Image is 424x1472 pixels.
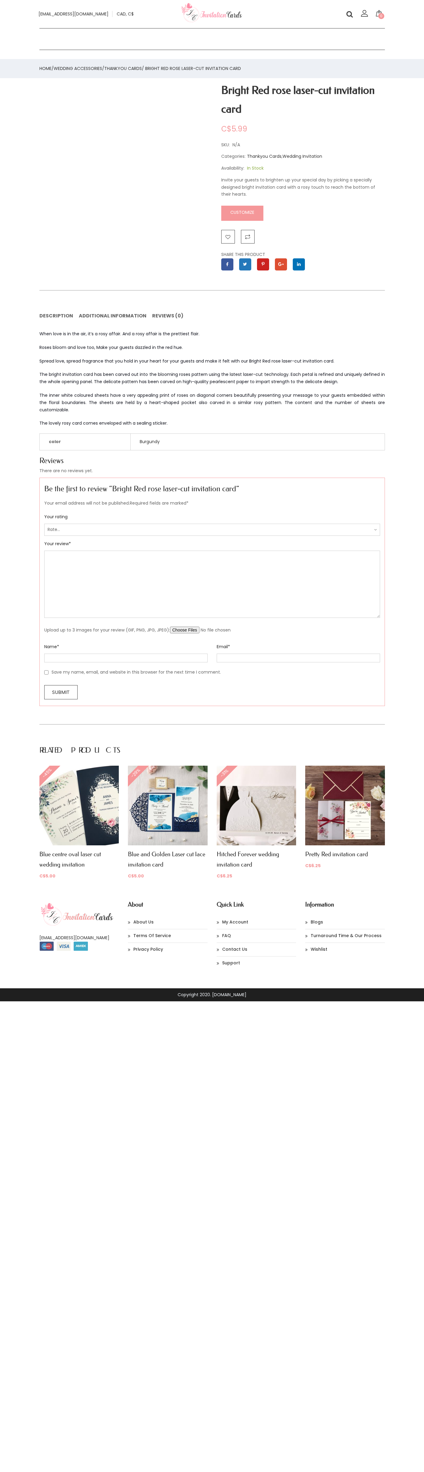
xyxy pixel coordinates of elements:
label: Upload up to 3 images for your review (GIF, PNG, JPG, JPEG): [44,627,170,634]
span: -29% [117,757,152,792]
a: FAQ [217,932,296,940]
span: , [247,153,322,159]
a: -45% [39,802,119,808]
a: Home [39,65,52,71]
h1: Bright Red rose laser-cut invitation card [221,81,385,118]
span: 6.25 [305,863,321,869]
span: C$ [221,124,232,134]
img: Invitationcards [182,3,242,23]
span: 6.25 [217,873,232,879]
a: Turnaround Time & Our Process [305,932,385,940]
a: Login/register [359,12,369,18]
a: Thankyou Cards [104,65,142,71]
span: When love is in the air, it’s a rosy affair. And a rosy affair is the prettiest flair. [39,331,199,337]
span: In Stock [247,165,264,172]
a: [EMAIL_ADDRESS][DOMAIN_NAME] [39,935,109,941]
a: Additional information [79,314,146,318]
span: C$ [128,873,134,879]
a: Blogs [305,919,385,926]
a: Terms of Service [128,932,208,940]
a: Blue and Golden Laser cut lace invitation card [128,850,205,868]
span: Be the first to review “Bright Red rose laser-cut invitation card” [44,482,380,496]
a: My account [217,919,296,926]
p: Invite your guests to brighten up your special day by picking a specially designed bright invitat... [221,177,385,198]
a: Support [217,960,296,967]
span: Categories: [221,153,245,159]
div: SHARE THIS PRODUCT [221,251,385,270]
h2: Reviews [39,457,385,464]
span: N/A [232,142,240,148]
p: Required fields are marked [44,500,380,507]
span: -31% [205,757,241,792]
span: Roses bloom and love too, Make your guests dazzled in the red hue. [39,344,183,350]
a: -31% [217,802,296,808]
a: Wedding Accessories [54,65,102,71]
label: Save my name, email, and website in this browser for the next time I comment. [52,669,221,676]
a: [EMAIL_ADDRESS][DOMAIN_NAME] [35,11,112,17]
a: Thankyou Cards [247,153,282,159]
span: The bright invitation card has been carved out into the blooming roses pattern using the latest l... [39,371,385,385]
span: C$ [39,873,45,879]
a: -29% [128,802,208,808]
span: C$ [305,863,311,869]
a: Burgundy [140,439,160,445]
span: 5.00 [128,873,144,879]
input: Submit [44,685,78,699]
label: Your review [44,540,71,548]
label: Email [217,643,380,651]
label: Name [44,643,208,651]
a: Hitched Forever wedding invitation card [217,850,279,868]
a: Privacy Policy [128,946,208,953]
a: Wedding Invitation [282,153,322,159]
span: [EMAIL_ADDRESS][DOMAIN_NAME] [38,11,109,17]
p: There are no reviews yet. [39,467,385,475]
span: The inner white coloured sheets have a very appealing print of roses on diagonal corners beautifu... [39,392,385,413]
span: 5.99 [221,124,247,134]
a: Pretty Red invitation card [305,850,368,858]
span: Spread love, spread fragrance that you hold in your heart for your guests and make it felt with o... [39,358,334,364]
a: About Us [128,919,208,926]
h2: Related products [39,744,385,757]
a: Wishlist [305,946,385,953]
span: -45% [28,757,64,792]
p: Copyright 2020. [DOMAIN_NAME] [35,991,389,999]
th: color [39,434,130,450]
a: Reviews (0) [152,314,183,318]
span: SKU: [221,142,230,148]
a: Your customized wedding cards [182,18,242,25]
nav: / / / Bright Red rose laser-cut invitation card [39,65,385,72]
span: 5.00 [39,873,55,879]
span: Availability: [221,165,244,171]
span: The lovely rosy card comes enveloped with a sealing sticker. [39,420,168,426]
a: 0 [374,8,384,20]
a: Blue centre oval laser cut wedding invitation [39,850,101,868]
a: Contact Us [217,946,296,953]
a: Customize [221,206,263,221]
a: Description [39,314,73,318]
span: 0 [378,13,384,19]
label: Your rating [44,513,68,521]
h4: Information [305,901,385,908]
span: Your email address will not be published. [44,500,130,506]
h4: Quick Link [217,901,296,908]
span: C$ [217,873,223,879]
h4: About [128,901,208,908]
